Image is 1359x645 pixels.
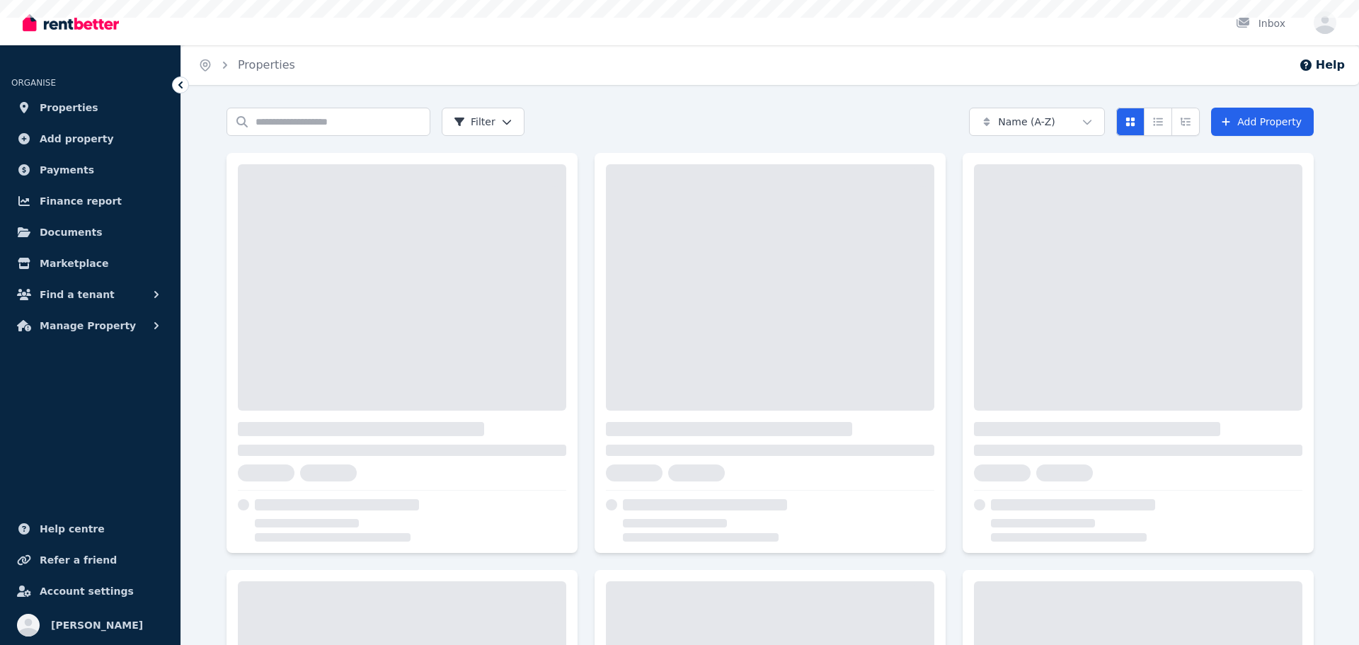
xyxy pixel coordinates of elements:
[11,249,169,278] a: Marketplace
[1116,108,1145,136] button: Card view
[1171,108,1200,136] button: Expanded list view
[11,515,169,543] a: Help centre
[40,99,98,116] span: Properties
[11,93,169,122] a: Properties
[40,255,108,272] span: Marketplace
[11,280,169,309] button: Find a tenant
[11,312,169,340] button: Manage Property
[238,58,295,72] a: Properties
[11,218,169,246] a: Documents
[40,317,136,334] span: Manage Property
[11,78,56,88] span: ORGANISE
[40,130,114,147] span: Add property
[11,125,169,153] a: Add property
[51,617,143,634] span: [PERSON_NAME]
[11,546,169,574] a: Refer a friend
[1116,108,1200,136] div: View options
[11,187,169,215] a: Finance report
[40,286,115,303] span: Find a tenant
[40,552,117,569] span: Refer a friend
[998,115,1055,129] span: Name (A-Z)
[11,577,169,605] a: Account settings
[11,156,169,184] a: Payments
[454,115,495,129] span: Filter
[442,108,524,136] button: Filter
[23,12,119,33] img: RentBetter
[1144,108,1172,136] button: Compact list view
[40,161,94,178] span: Payments
[40,583,134,600] span: Account settings
[1299,57,1345,74] button: Help
[40,520,105,537] span: Help centre
[969,108,1105,136] button: Name (A-Z)
[40,224,103,241] span: Documents
[1211,108,1314,136] a: Add Property
[40,193,122,210] span: Finance report
[181,45,312,85] nav: Breadcrumb
[1236,16,1285,30] div: Inbox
